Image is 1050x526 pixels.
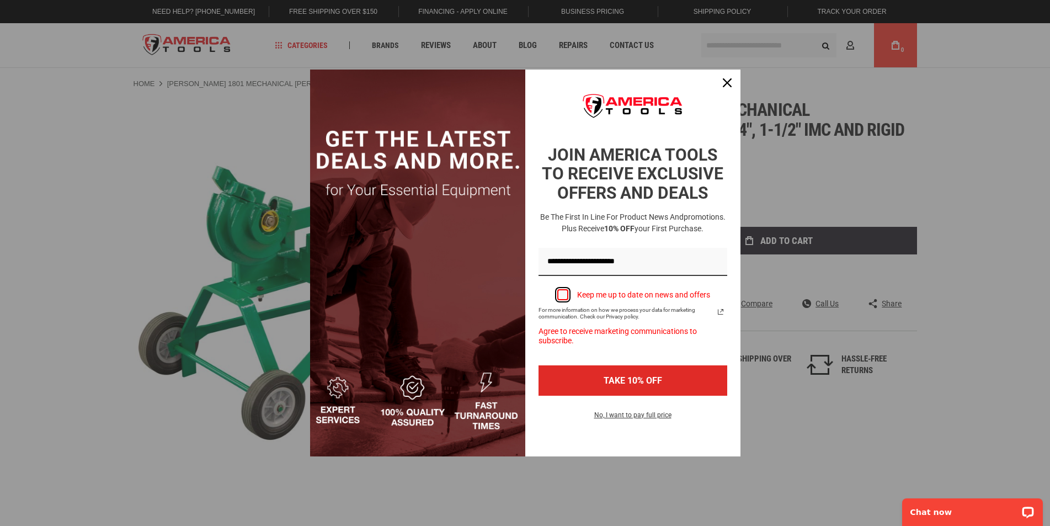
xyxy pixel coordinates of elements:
button: No, I want to pay full price [585,409,680,428]
button: TAKE 10% OFF [539,365,727,396]
h3: Be the first in line for product news and [536,211,729,235]
div: Keep me up to date on news and offers [577,290,710,300]
a: Read our Privacy Policy [714,305,727,318]
strong: JOIN AMERICA TOOLS TO RECEIVE EXCLUSIVE OFFERS AND DEALS [542,145,723,203]
input: Email field [539,248,727,276]
iframe: LiveChat chat widget [895,491,1050,526]
svg: close icon [723,78,732,87]
span: For more information on how we process your data for marketing communication. Check our Privacy p... [539,307,714,320]
div: Agree to receive marketing communications to subscribe. [539,320,727,352]
svg: link icon [714,305,727,318]
button: Close [714,70,740,96]
strong: 10% OFF [604,224,635,233]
